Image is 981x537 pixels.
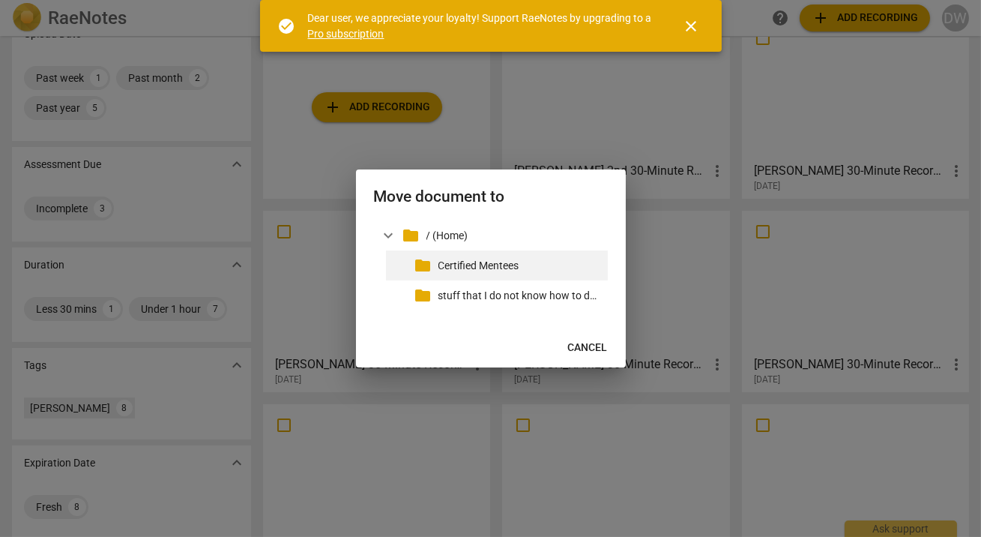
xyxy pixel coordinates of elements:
[308,28,384,40] a: Pro subscription
[374,187,608,206] h2: Move document to
[674,8,710,44] button: Close
[438,288,602,304] p: stuff that I do not know how to delete
[683,17,701,35] span: close
[278,17,296,35] span: check_circle
[308,10,656,41] div: Dear user, we appreciate your loyalty! Support RaeNotes by upgrading to a
[380,226,398,244] span: expand_more
[556,334,620,361] button: Cancel
[438,258,602,274] p: Certified Mentees
[414,286,432,304] span: folder
[568,340,608,355] span: Cancel
[414,256,432,274] span: folder
[402,226,420,244] span: folder
[426,228,602,244] p: / (Home)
